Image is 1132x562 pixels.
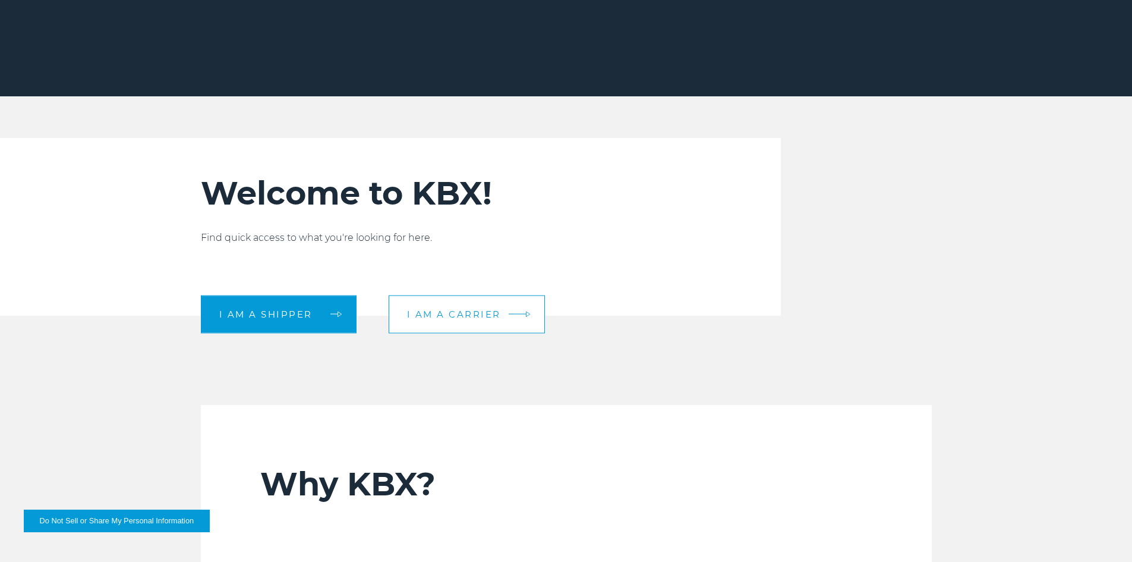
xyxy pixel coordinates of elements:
[201,231,710,245] p: Find quick access to what you're looking for here.
[201,174,710,213] h2: Welcome to KBX!
[525,311,530,318] img: arrow
[407,310,501,319] span: I am a carrier
[1073,505,1132,562] iframe: Chat Widget
[389,295,545,333] a: I am a carrier arrow arrow
[24,510,210,532] button: Do Not Sell or Share My Personal Information
[201,295,357,333] a: I am a shipper arrow arrow
[219,310,313,319] span: I am a shipper
[260,464,872,504] h2: Why KBX?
